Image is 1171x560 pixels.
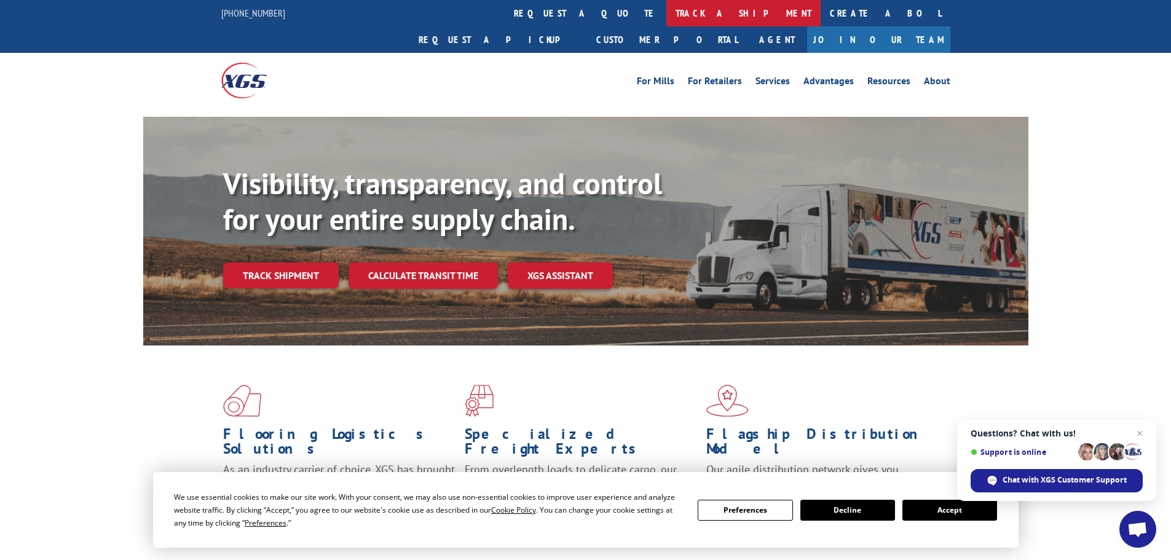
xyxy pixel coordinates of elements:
a: Agent [747,26,807,53]
span: Chat with XGS Customer Support [1003,475,1127,486]
span: As an industry carrier of choice, XGS has brought innovation and dedication to flooring logistics... [223,462,455,506]
h1: Flooring Logistics Solutions [223,427,455,462]
span: Our agile distribution network gives you nationwide inventory management on demand. [706,462,932,491]
a: XGS ASSISTANT [508,262,613,289]
span: Cookie Policy [491,505,536,515]
p: From overlength loads to delicate cargo, our experienced staff knows the best way to move your fr... [465,462,697,517]
a: For Mills [637,76,674,90]
h1: Specialized Freight Experts [465,427,697,462]
span: Questions? Chat with us! [971,428,1143,438]
a: Resources [867,76,910,90]
a: Advantages [803,76,854,90]
div: We use essential cookies to make our site work. With your consent, we may also use non-essential ... [174,491,683,529]
button: Decline [800,500,895,521]
span: Preferences [245,518,286,528]
span: Support is online [971,448,1074,457]
img: xgs-icon-focused-on-flooring-red [465,385,494,417]
a: [PHONE_NUMBER] [221,7,285,19]
b: Visibility, transparency, and control for your entire supply chain. [223,164,662,238]
a: Join Our Team [807,26,950,53]
div: Chat with XGS Customer Support [971,469,1143,492]
div: Cookie Consent Prompt [153,472,1019,548]
button: Accept [902,500,997,521]
span: Close chat [1132,426,1147,441]
h1: Flagship Distribution Model [706,427,939,462]
a: Services [755,76,790,90]
a: Customer Portal [587,26,747,53]
a: Track shipment [223,262,339,288]
a: For Retailers [688,76,742,90]
a: Calculate transit time [349,262,498,289]
img: xgs-icon-total-supply-chain-intelligence-red [223,385,261,417]
button: Preferences [698,500,792,521]
img: xgs-icon-flagship-distribution-model-red [706,385,749,417]
a: About [924,76,950,90]
a: Request a pickup [409,26,587,53]
div: Open chat [1119,511,1156,548]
